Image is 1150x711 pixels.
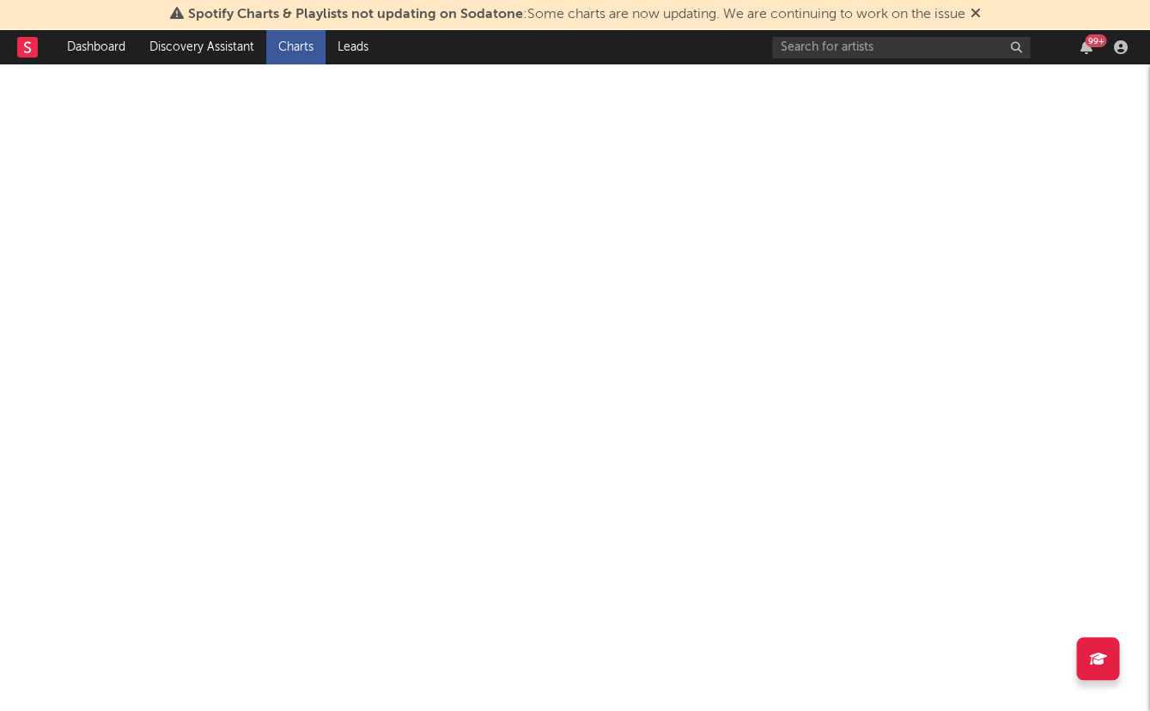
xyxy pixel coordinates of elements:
button: 99+ [1080,40,1092,54]
input: Search for artists [772,37,1030,58]
a: Discovery Assistant [137,30,266,64]
a: Charts [266,30,326,64]
a: Dashboard [55,30,137,64]
a: Leads [326,30,380,64]
span: Spotify Charts & Playlists not updating on Sodatone [188,8,523,21]
div: 99 + [1085,34,1106,47]
span: Dismiss [971,8,981,21]
span: : Some charts are now updating. We are continuing to work on the issue [188,8,965,21]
